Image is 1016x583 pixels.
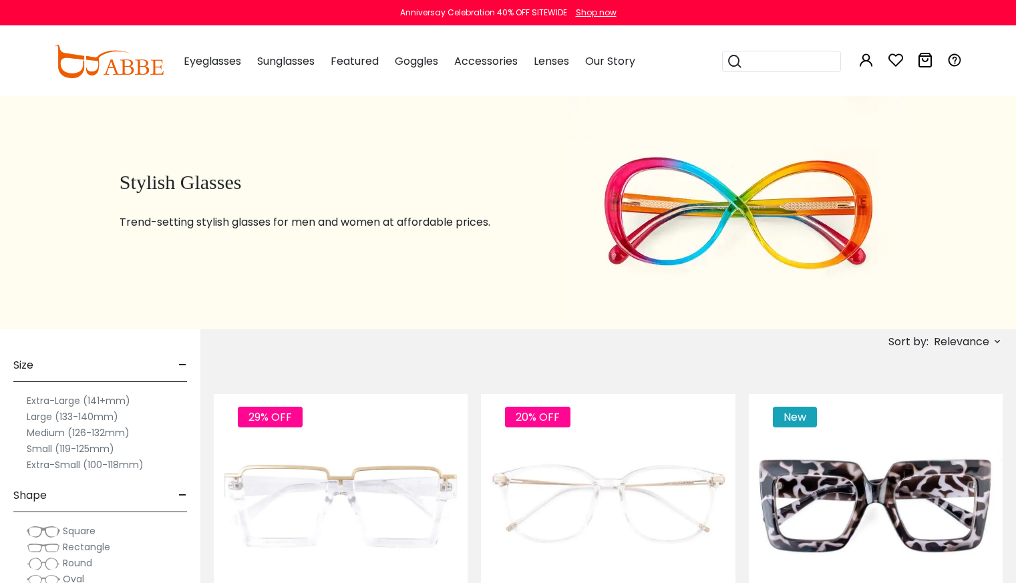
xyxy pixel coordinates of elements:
span: Rectangle [63,540,110,554]
span: Our Story [585,53,635,69]
label: Large (133-140mm) [27,409,118,425]
span: - [178,349,187,381]
span: Lenses [534,53,569,69]
h1: Stylish Glasses [120,170,534,194]
span: Accessories [454,53,518,69]
img: Square.png [27,525,60,538]
img: Fclear Girt - TR ,Universal Bridge Fit [481,442,735,569]
span: New [773,407,817,427]
p: Trend-setting stylish glasses for men and women at affordable prices. [120,214,534,230]
div: Shop now [576,7,617,19]
span: Eyeglasses [184,53,241,69]
span: 20% OFF [505,407,570,427]
span: Square [63,524,96,538]
span: - [178,479,187,512]
span: Featured [331,53,379,69]
span: Goggles [395,53,438,69]
img: stylish glasses [568,95,907,329]
span: Round [63,556,92,570]
span: Shape [13,479,47,512]
img: Rectangle.png [27,541,60,554]
label: Medium (126-132mm) [27,425,130,441]
div: Anniversay Celebration 40% OFF SITEWIDE [400,7,567,19]
label: Extra-Large (141+mm) [27,393,130,409]
span: Sunglasses [257,53,315,69]
img: Fclear Umbel - Plastic ,Universal Bridge Fit [214,442,468,569]
a: Shop now [569,7,617,18]
img: Round.png [27,557,60,570]
span: Relevance [934,330,989,354]
img: Tortoise Imani - Plastic ,Universal Bridge Fit [749,442,1003,569]
span: Size [13,349,33,381]
img: abbeglasses.com [54,45,164,78]
label: Small (119-125mm) [27,441,114,457]
span: Sort by: [888,334,928,349]
span: 29% OFF [238,407,303,427]
label: Extra-Small (100-118mm) [27,457,144,473]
